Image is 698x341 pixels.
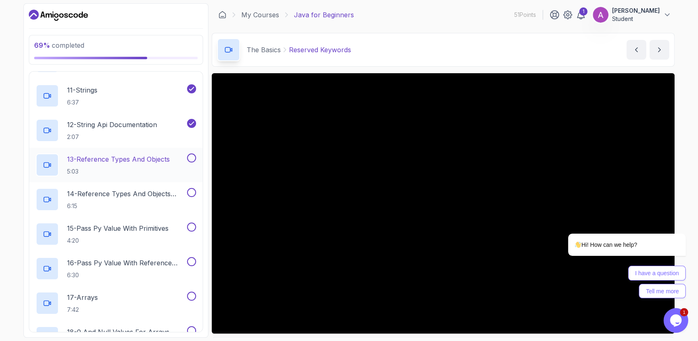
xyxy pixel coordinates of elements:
[67,258,185,268] p: 16 - Pass Py Value With Reference Types
[67,120,157,130] p: 12 - String Api Documentation
[67,202,185,210] p: 6:15
[612,15,660,23] p: Student
[36,223,196,246] button: 15-Pass Py Value With Primitives4:20
[542,160,690,304] iframe: chat widget
[34,41,84,49] span: completed
[212,73,675,334] iframe: 1 - Reserved Keywords
[612,7,660,15] p: [PERSON_NAME]
[36,292,196,315] button: 17-Arrays7:42
[67,327,169,337] p: 18 - 0 And Null Values For Arrays
[36,188,196,211] button: 14-Reference Types And Objects Diferences6:15
[67,189,185,199] p: 14 - Reference Types And Objects Diferences
[67,292,98,302] p: 17 - Arrays
[593,7,608,23] img: user profile image
[36,119,196,142] button: 12-String Api Documentation2:07
[67,167,170,176] p: 5:03
[663,308,690,333] iframe: chat widget
[241,10,279,20] a: My Courses
[67,223,169,233] p: 15 - Pass Py Value With Primitives
[67,154,170,164] p: 13 - Reference Types And Objects
[29,9,88,22] a: Dashboard
[218,11,227,19] a: Dashboard
[67,133,157,141] p: 2:07
[294,10,354,20] p: Java for Beginners
[289,45,351,55] p: Reserved Keywords
[67,237,169,245] p: 4:20
[247,45,281,55] p: The Basics
[67,98,97,107] p: 6:37
[576,10,586,20] a: 1
[67,85,97,95] p: 11 - Strings
[626,40,646,60] button: previous content
[36,257,196,280] button: 16-Pass Py Value With Reference Types6:30
[34,41,50,49] span: 69 %
[36,84,196,107] button: 11-Strings6:37
[592,7,671,23] button: user profile image[PERSON_NAME]Student
[514,11,536,19] p: 51 Points
[649,40,669,60] button: next content
[579,7,587,16] div: 1
[67,306,98,314] p: 7:42
[67,271,185,279] p: 6:30
[36,153,196,176] button: 13-Reference Types And Objects5:03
